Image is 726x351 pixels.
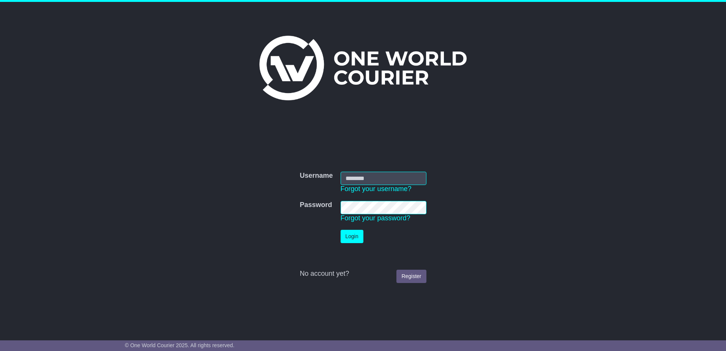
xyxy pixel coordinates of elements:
img: One World [259,36,467,100]
a: Forgot your password? [341,214,410,222]
label: Username [300,172,333,180]
div: No account yet? [300,270,426,278]
a: Register [396,270,426,283]
span: © One World Courier 2025. All rights reserved. [125,342,235,348]
button: Login [341,230,363,243]
a: Forgot your username? [341,185,412,193]
label: Password [300,201,332,209]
